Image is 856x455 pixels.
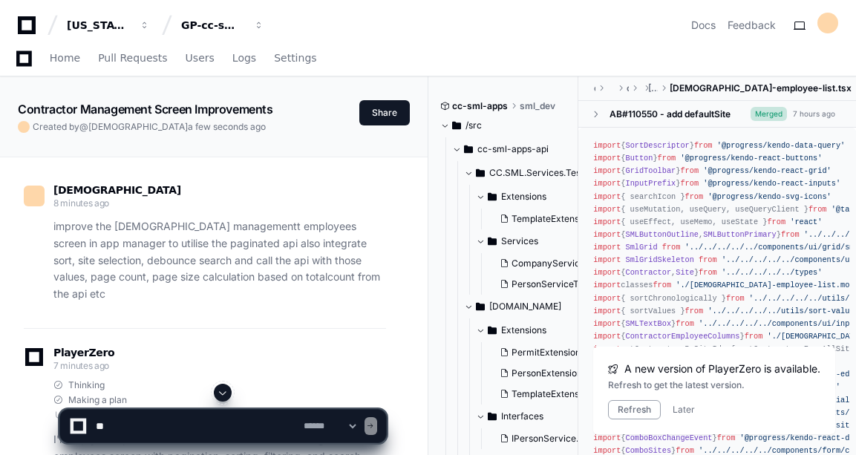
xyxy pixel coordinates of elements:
span: from [694,141,713,150]
svg: Directory [476,298,485,315]
span: PersonServiceTests.cs [512,278,607,290]
span: cc-sml-apps [452,100,508,112]
app-text-character-animate: Contractor Management Screen Improvements [18,102,273,117]
span: import [593,281,621,289]
button: Services [476,229,604,253]
div: GP-cc-sml-apps [181,18,245,33]
span: Extensions [501,324,546,336]
span: 7 minutes ago [53,360,109,371]
span: import [593,294,621,303]
span: from [685,192,704,201]
span: from [680,166,699,175]
span: TemplateExtensionsTests.cs [512,213,630,225]
span: import [593,255,621,264]
span: from [726,294,745,303]
span: from [699,255,717,264]
span: PersonExtensions.cs [512,367,598,379]
span: Created by [33,121,266,133]
button: PersonServiceTests.cs [494,274,607,295]
span: Settings [274,53,316,62]
span: import [593,192,621,201]
span: from [781,230,800,239]
button: Extensions [476,185,604,209]
button: Later [673,404,695,416]
span: A new version of PlayerZero is available. [624,361,820,376]
span: import [593,179,621,188]
div: Refresh to get the latest version. [608,379,820,391]
button: PersonExtensions.cs [494,363,607,384]
span: 8 minutes ago [53,197,109,209]
div: [US_STATE] Pacific [67,18,131,33]
button: Refresh [608,400,661,419]
span: import [593,230,621,239]
span: '@progress/kendo-svg-icons' [708,192,831,201]
svg: Directory [488,232,497,250]
span: 'react' [790,217,822,226]
span: from [745,332,763,341]
span: from [685,307,704,315]
span: contractor-management [627,82,629,94]
span: Merged [751,107,787,121]
span: Contractor [625,268,671,277]
span: '../../../../../types' [722,268,823,277]
span: InputPrefix [625,179,676,188]
button: cc-sml-apps-api [452,137,580,161]
div: AB#110550 - add defaultSite [610,108,731,120]
button: Extensions [476,318,604,342]
span: cc-sml-apps-ui-admin [594,82,595,94]
button: [DOMAIN_NAME] [464,295,592,318]
svg: Directory [476,164,485,182]
span: import [593,243,621,252]
span: SMLButtonPrimary [703,230,777,239]
span: from [767,217,785,226]
span: import [593,141,621,150]
span: [DEMOGRAPHIC_DATA]-employee-list [648,82,658,94]
span: Button [625,154,653,163]
span: PlayerZero [53,348,114,357]
span: from [658,154,676,163]
span: Thinking [68,379,105,391]
span: a few seconds ago [188,121,266,132]
span: import [593,319,621,328]
button: Feedback [728,18,776,33]
span: Extensions [501,191,546,203]
span: import [593,154,621,163]
a: Home [50,42,80,76]
button: /src [440,114,568,137]
span: SmlGridSkeleton [625,255,693,264]
span: sml_dev [520,100,555,112]
span: ContractorEmployeeColumns [625,332,739,341]
button: GP-cc-sml-apps [175,12,270,39]
span: Home [50,53,80,62]
span: CC.SML.Services.Tests [489,167,588,179]
span: from [662,243,681,252]
span: '@progress/kendo-react-inputs' [703,179,840,188]
button: CompanyServiceTests.cs [494,253,607,274]
span: /src [465,120,482,131]
span: [DEMOGRAPHIC_DATA] [53,184,181,196]
span: '@progress/kendo-data-query' [717,141,846,150]
span: SortDescriptor [625,141,689,150]
button: TemplateExtensionsTests.cs [494,209,607,229]
a: Users [186,42,215,76]
span: import [593,268,621,277]
span: '@progress/kendo-react-grid' [703,166,832,175]
span: import [593,344,621,353]
span: @ [79,121,88,132]
span: [DEMOGRAPHIC_DATA] [88,121,188,132]
svg: Directory [488,321,497,339]
span: [DOMAIN_NAME] [489,301,561,312]
span: import [593,205,621,214]
span: '@progress/kendo-react-buttons' [680,154,822,163]
a: Logs [232,42,256,76]
span: SMLTextBox [625,319,671,328]
button: [US_STATE] Pacific [61,12,156,39]
span: CompanyServiceTests.cs [512,258,618,269]
a: Settings [274,42,316,76]
svg: Directory [488,188,497,206]
span: [DEMOGRAPHIC_DATA]-employee-list.tsx [670,82,852,94]
span: import [593,217,621,226]
span: Services [501,235,538,247]
div: 7 hours ago [793,108,835,120]
span: Users [186,53,215,62]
